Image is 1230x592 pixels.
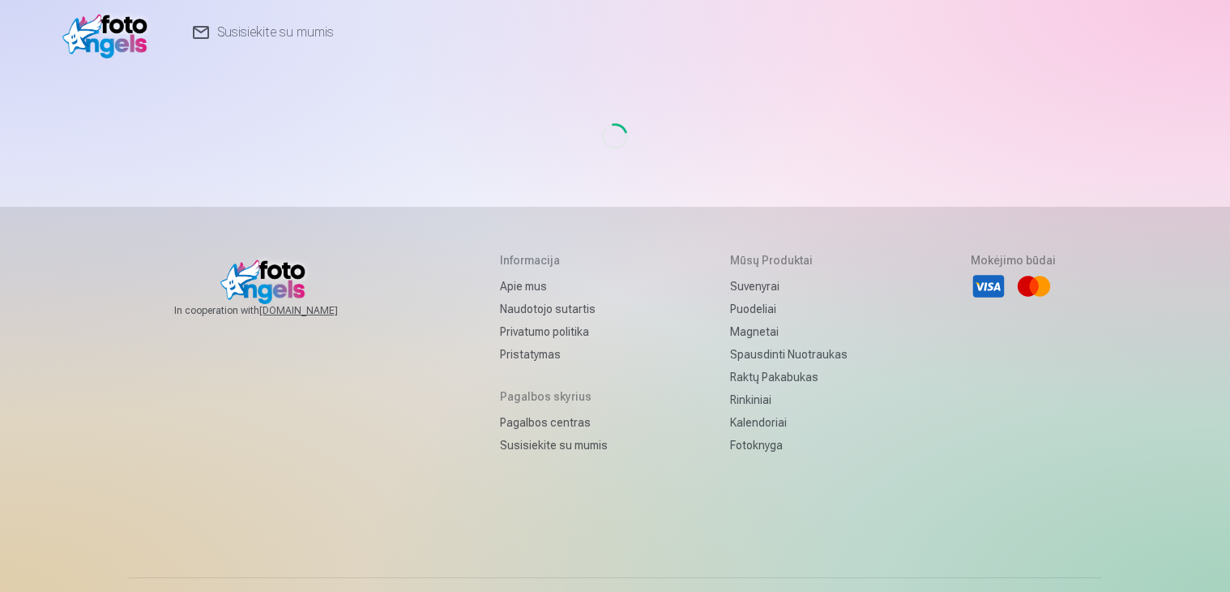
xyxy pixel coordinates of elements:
a: Suvenyrai [730,275,848,298]
a: Magnetai [730,320,848,343]
a: Fotoknyga [730,434,848,457]
h5: Mokėjimo būdai [971,252,1056,268]
a: Apie mus [500,275,608,298]
img: /v1 [62,6,156,58]
li: Mastercard [1016,268,1052,304]
li: Visa [971,268,1006,304]
a: Naudotojo sutartis [500,298,608,320]
a: Rinkiniai [730,388,848,411]
h5: Pagalbos skyrius [500,388,608,405]
span: In cooperation with [174,304,377,317]
a: Pristatymas [500,343,608,366]
a: Privatumo politika [500,320,608,343]
a: Pagalbos centras [500,411,608,434]
a: Spausdinti nuotraukas [730,343,848,366]
a: Puodeliai [730,298,848,320]
h5: Informacija [500,252,608,268]
a: Susisiekite su mumis [500,434,608,457]
h5: Mūsų produktai [730,252,848,268]
a: [DOMAIN_NAME] [259,304,377,317]
a: Raktų pakabukas [730,366,848,388]
a: Kalendoriai [730,411,848,434]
